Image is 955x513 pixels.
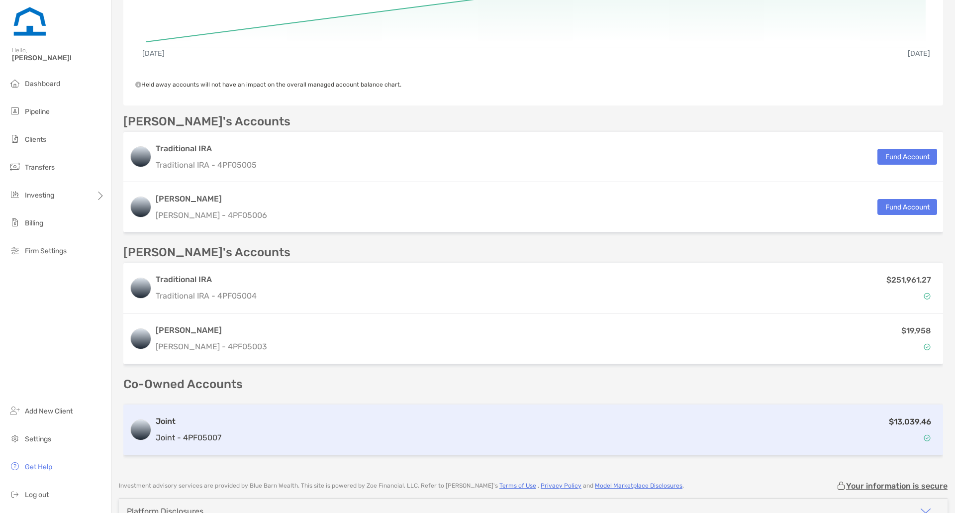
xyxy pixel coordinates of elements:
h3: Traditional IRA [156,274,257,286]
img: firm-settings icon [9,244,21,256]
p: Co-Owned Accounts [123,378,943,391]
span: Clients [25,135,46,144]
img: get-help icon [9,460,21,472]
a: Terms of Use [499,482,536,489]
img: Account Status icon [924,434,931,441]
span: Held away accounts will not have an impact on the overall managed account balance chart. [135,81,401,88]
img: investing icon [9,189,21,201]
button: Fund Account [877,199,937,215]
p: Joint - 4PF05007 [156,431,221,444]
img: pipeline icon [9,105,21,117]
p: Your information is secure [846,481,948,491]
a: Privacy Policy [541,482,581,489]
span: Dashboard [25,80,60,88]
text: [DATE] [142,49,165,58]
h3: [PERSON_NAME] [156,324,267,336]
img: logo account [131,147,151,167]
img: clients icon [9,133,21,145]
a: Model Marketplace Disclosures [595,482,682,489]
p: Traditional IRA - 4PF05004 [156,290,257,302]
p: [PERSON_NAME]'s Accounts [123,115,290,128]
span: Billing [25,219,43,227]
img: add_new_client icon [9,405,21,416]
span: Investing [25,191,54,200]
img: Account Status icon [924,343,931,350]
p: Traditional IRA - 4PF05005 [156,159,257,171]
p: $251,961.27 [886,274,931,286]
h3: Joint [156,415,221,427]
p: $13,039.46 [889,415,931,428]
span: [PERSON_NAME]! [12,54,105,62]
button: Fund Account [877,149,937,165]
img: logo account [131,197,151,217]
p: [PERSON_NAME] - 4PF05006 [156,209,267,221]
img: logo account [131,420,151,440]
span: Add New Client [25,407,73,415]
h3: Traditional IRA [156,143,257,155]
h3: [PERSON_NAME] [156,193,267,205]
p: Investment advisory services are provided by Blue Barn Wealth . This site is powered by Zoe Finan... [119,482,684,490]
img: logo account [131,278,151,298]
text: [DATE] [908,49,930,58]
img: billing icon [9,216,21,228]
img: transfers icon [9,161,21,173]
img: Account Status icon [924,293,931,300]
span: Firm Settings [25,247,67,255]
span: Get Help [25,463,52,471]
span: Settings [25,435,51,443]
img: dashboard icon [9,77,21,89]
img: settings icon [9,432,21,444]
p: [PERSON_NAME] - 4PF05003 [156,340,267,353]
span: Transfers [25,163,55,172]
p: [PERSON_NAME]'s Accounts [123,246,290,259]
span: Pipeline [25,107,50,116]
img: logout icon [9,488,21,500]
img: Zoe Logo [12,4,48,40]
span: Log out [25,491,49,499]
img: logo account [131,329,151,349]
p: $19,958 [901,324,931,337]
